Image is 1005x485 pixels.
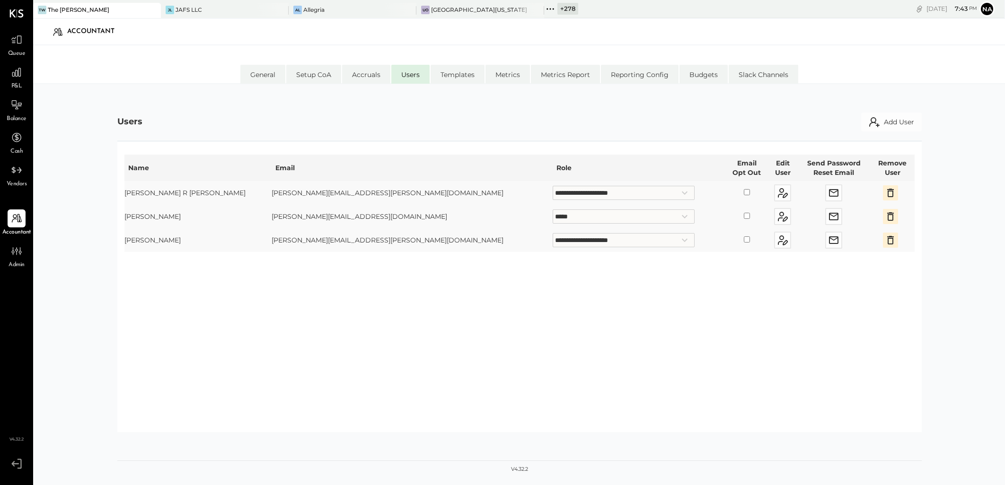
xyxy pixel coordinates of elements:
[531,65,600,84] li: Metrics Report
[926,4,977,13] div: [DATE]
[67,24,124,39] div: Accountant
[48,6,109,14] div: The [PERSON_NAME]
[38,6,46,14] div: TW
[293,6,302,14] div: Al
[7,115,26,123] span: Balance
[0,96,33,123] a: Balance
[485,65,530,84] li: Metrics
[11,82,22,91] span: P&L
[0,161,33,189] a: Vendors
[272,181,553,205] td: [PERSON_NAME][EMAIL_ADDRESS][PERSON_NAME][DOMAIN_NAME]
[286,65,341,84] li: Setup CoA
[124,228,272,252] td: [PERSON_NAME]
[124,205,272,228] td: [PERSON_NAME]
[2,228,31,237] span: Accountant
[915,4,924,14] div: copy link
[7,180,27,189] span: Vendors
[391,65,430,84] li: Users
[725,155,768,181] th: Email Opt Out
[272,155,553,181] th: Email
[797,155,871,181] th: Send Password Reset Email
[861,113,922,131] button: Add User
[679,65,728,84] li: Budgets
[421,6,430,14] div: Uo
[511,466,528,473] div: v 4.32.2
[117,116,142,128] div: Users
[557,3,578,15] div: + 278
[0,63,33,91] a: P&L
[431,65,485,84] li: Templates
[272,205,553,228] td: [PERSON_NAME][EMAIL_ADDRESS][DOMAIN_NAME]
[979,1,995,17] button: Na
[553,155,725,181] th: Role
[0,31,33,58] a: Queue
[124,155,272,181] th: Name
[0,242,33,269] a: Admin
[240,65,285,84] li: General
[342,65,390,84] li: Accruals
[124,181,272,205] td: [PERSON_NAME] R [PERSON_NAME]
[871,155,914,181] th: Remove User
[272,228,553,252] td: [PERSON_NAME][EMAIL_ADDRESS][PERSON_NAME][DOMAIN_NAME]
[729,65,798,84] li: Slack Channels
[10,147,23,156] span: Cash
[0,129,33,156] a: Cash
[176,6,202,14] div: JAFS LLC
[768,155,796,181] th: Edit User
[166,6,174,14] div: JL
[0,209,33,237] a: Accountant
[601,65,679,84] li: Reporting Config
[303,6,325,14] div: Allegria
[8,50,26,58] span: Queue
[9,261,25,269] span: Admin
[431,6,527,14] div: [GEOGRAPHIC_DATA][US_STATE]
